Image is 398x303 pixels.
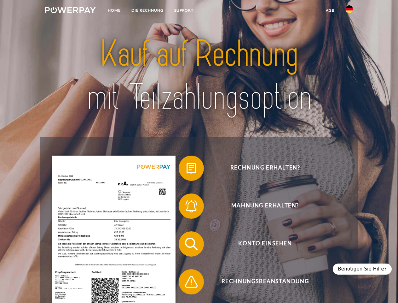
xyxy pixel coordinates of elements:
span: Konto einsehen [188,231,342,257]
span: Rechnung erhalten? [188,156,342,181]
img: qb_search.svg [183,236,199,252]
button: Konto einsehen [179,231,343,257]
span: Rechnungsbeanstandung [188,269,342,294]
span: Mahnung erhalten? [188,193,342,219]
button: Mahnung erhalten? [179,193,343,219]
img: logo-powerpay-white.svg [45,7,96,13]
a: SUPPORT [169,5,199,16]
a: agb [320,5,340,16]
button: Rechnungsbeanstandung [179,269,343,294]
img: de [345,5,353,13]
button: Rechnung erhalten? [179,156,343,181]
img: qb_warning.svg [183,274,199,290]
a: DIE RECHNUNG [126,5,169,16]
img: qb_bill.svg [183,160,199,176]
div: Benötigen Sie Hilfe? [333,264,392,275]
a: Home [102,5,126,16]
img: qb_bell.svg [183,198,199,214]
img: title-powerpay_de.svg [60,30,338,121]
